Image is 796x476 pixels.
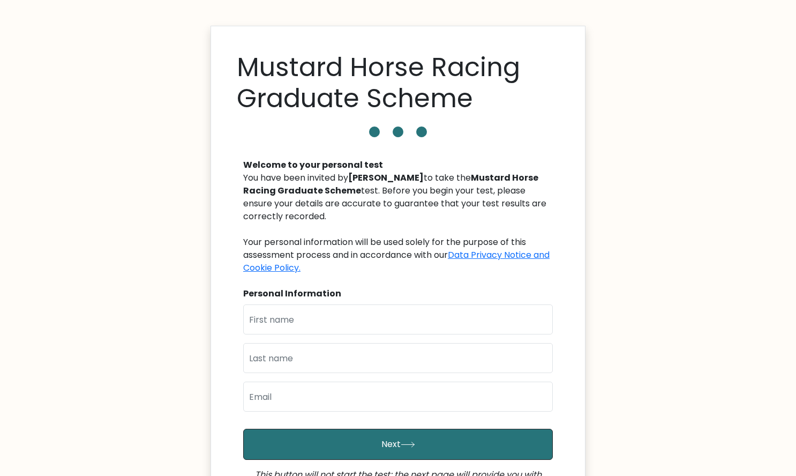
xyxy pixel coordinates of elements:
[243,343,553,373] input: Last name
[348,172,424,184] b: [PERSON_NAME]
[243,172,538,197] b: Mustard Horse Racing Graduate Scheme
[243,287,553,300] div: Personal Information
[243,382,553,412] input: Email
[237,52,559,114] h1: Mustard Horse Racing Graduate Scheme
[243,304,553,334] input: First name
[243,429,553,460] button: Next
[243,159,553,172] div: Welcome to your personal test
[243,249,550,274] a: Data Privacy Notice and Cookie Policy.
[243,172,553,274] div: You have been invited by to take the test. Before you begin your test, please ensure your details...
